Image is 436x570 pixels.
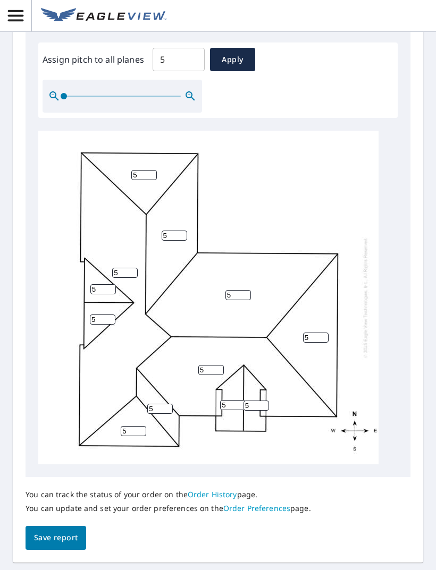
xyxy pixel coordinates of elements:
p: You can track the status of your order on the page. [26,490,311,499]
input: 00.0 [153,45,205,74]
button: Save report [26,526,86,550]
label: Assign pitch to all planes [43,53,144,66]
img: EV Logo [41,8,166,24]
a: Order History [188,489,237,499]
a: Order Preferences [223,503,290,513]
span: Apply [219,53,247,66]
span: Save report [34,531,78,545]
button: Apply [210,48,255,71]
p: You can update and set your order preferences on the page. [26,504,311,513]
